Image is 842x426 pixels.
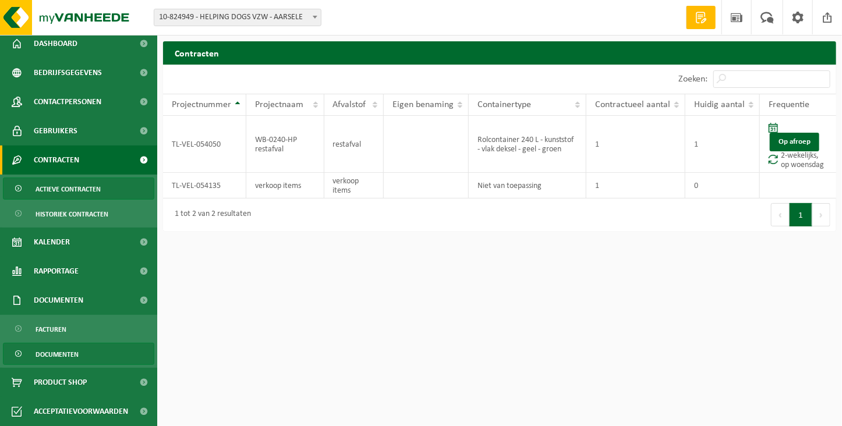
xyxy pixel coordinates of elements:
td: 1 [586,116,685,173]
td: 1 [586,173,685,198]
span: Projectnummer [172,100,231,109]
span: Gebruikers [34,116,77,145]
span: Eigen benaming [392,100,454,109]
label: Zoeken: [678,75,707,84]
a: Documenten [3,343,154,365]
td: Niet van toepassing [469,173,586,198]
h2: Contracten [163,41,836,64]
span: Product Shop [34,368,87,397]
td: verkoop items [324,173,384,198]
span: Huidig aantal [694,100,745,109]
td: restafval [324,116,384,173]
span: Kalender [34,228,70,257]
span: Contracten [34,145,79,175]
span: Dashboard [34,29,77,58]
span: Contractueel aantal [595,100,670,109]
span: Facturen [36,318,66,340]
span: 10-824949 - HELPING DOGS VZW - AARSELE [154,9,321,26]
a: Actieve contracten [3,177,154,200]
button: 1 [790,203,812,226]
span: Contactpersonen [34,87,101,116]
td: verkoop items [246,173,324,198]
td: 2-wekelijks, op woensdag [760,116,836,173]
span: Documenten [36,343,79,365]
td: WB-0240-HP restafval [246,116,324,173]
a: Op afroep [770,133,819,151]
button: Next [812,203,830,226]
button: Previous [771,203,790,226]
span: 10-824949 - HELPING DOGS VZW - AARSELE [154,9,321,26]
td: TL-VEL-054050 [163,116,246,173]
div: 1 tot 2 van 2 resultaten [169,204,251,225]
span: Historiek contracten [36,203,108,225]
a: Facturen [3,318,154,340]
td: TL-VEL-054135 [163,173,246,198]
span: Frequentie [769,100,809,109]
span: Actieve contracten [36,178,101,200]
span: Documenten [34,286,83,315]
span: Rapportage [34,257,79,286]
a: Historiek contracten [3,203,154,225]
td: 1 [685,116,760,173]
span: Afvalstof [333,100,366,109]
span: Containertype [477,100,531,109]
span: Bedrijfsgegevens [34,58,102,87]
td: 0 [685,173,760,198]
span: Acceptatievoorwaarden [34,397,128,426]
td: Rolcontainer 240 L - kunststof - vlak deksel - geel - groen [469,116,586,173]
span: Projectnaam [255,100,303,109]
